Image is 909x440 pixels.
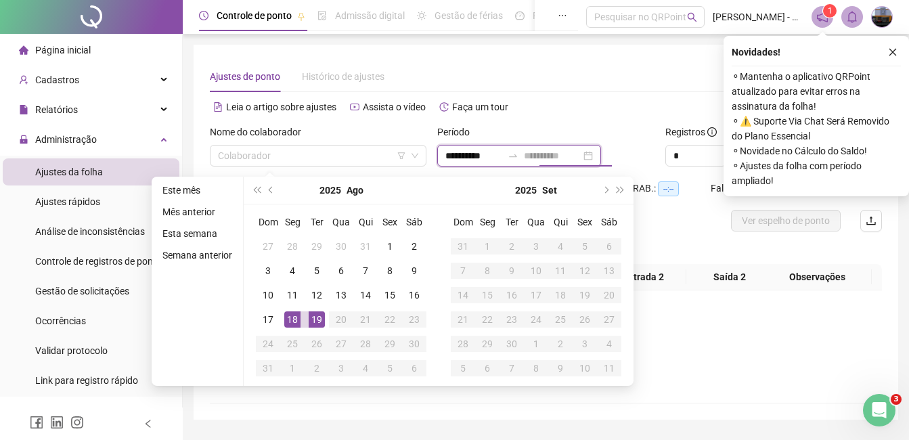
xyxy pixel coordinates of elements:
div: 20 [333,311,349,328]
td: 2025-09-14 [451,283,475,307]
div: 26 [309,336,325,352]
th: Dom [451,210,475,234]
th: Qua [524,210,548,234]
div: 31 [357,238,374,255]
td: 2025-09-16 [500,283,524,307]
td: 2025-08-22 [378,307,402,332]
td: 2025-09-30 [500,332,524,356]
li: Semana anterior [157,247,238,263]
td: 2025-09-28 [451,332,475,356]
td: 2025-08-10 [256,283,280,307]
td: 2025-08-30 [402,332,426,356]
li: Este mês [157,182,238,198]
td: 2025-10-07 [500,356,524,380]
td: 2025-10-09 [548,356,573,380]
div: 17 [528,287,544,303]
span: Leia o artigo sobre ajustes [226,102,336,112]
td: 2025-08-25 [280,332,305,356]
span: notification [816,11,828,23]
td: 2025-09-23 [500,307,524,332]
th: Saída 2 [686,264,772,290]
span: Análise de inconsistências [35,226,145,237]
th: Ter [500,210,524,234]
td: 2025-08-02 [402,234,426,259]
span: file [19,105,28,114]
div: 14 [455,287,471,303]
span: ⚬ Ajustes da folha com período ampliado! [732,158,901,188]
span: filter [397,152,405,160]
div: 13 [601,263,617,279]
div: 26 [577,311,593,328]
sup: 1 [823,4,837,18]
li: Mês anterior [157,204,238,220]
td: 2025-09-25 [548,307,573,332]
div: 10 [577,360,593,376]
th: Observações [762,264,872,290]
td: 2025-09-05 [378,356,402,380]
th: Entrada 2 [600,264,686,290]
div: 6 [333,263,349,279]
div: 21 [455,311,471,328]
span: linkedin [50,416,64,429]
div: 9 [406,263,422,279]
div: 2 [504,238,520,255]
th: Qui [548,210,573,234]
td: 2025-08-14 [353,283,378,307]
td: 2025-08-26 [305,332,329,356]
button: month panel [542,177,557,204]
td: 2025-09-04 [353,356,378,380]
div: 30 [333,238,349,255]
th: Ter [305,210,329,234]
td: 2025-09-11 [548,259,573,283]
span: Admissão digital [335,10,405,21]
span: instagram [70,416,84,429]
button: Ver espelho de ponto [731,210,841,232]
td: 2025-09-21 [451,307,475,332]
td: 2025-08-05 [305,259,329,283]
div: 25 [552,311,569,328]
span: Link para registro rápido [35,375,138,386]
span: home [19,45,28,55]
div: 3 [528,238,544,255]
td: 2025-09-01 [280,356,305,380]
td: 2025-08-17 [256,307,280,332]
td: 2025-10-05 [451,356,475,380]
th: Sex [573,210,597,234]
span: facebook [30,416,43,429]
td: 2025-08-06 [329,259,353,283]
div: 31 [455,238,471,255]
div: 6 [601,238,617,255]
td: 2025-08-12 [305,283,329,307]
div: 2 [309,360,325,376]
div: 23 [504,311,520,328]
div: 4 [284,263,301,279]
td: 2025-08-01 [378,234,402,259]
td: 2025-09-09 [500,259,524,283]
span: ⚬ ⚠️ Suporte Via Chat Será Removido do Plano Essencial [732,114,901,144]
td: 2025-09-06 [402,356,426,380]
div: 28 [455,336,471,352]
span: --:-- [658,181,679,196]
button: super-prev-year [249,177,264,204]
div: 1 [528,336,544,352]
div: 4 [601,336,617,352]
td: 2025-09-05 [573,234,597,259]
div: 1 [382,238,398,255]
div: 5 [577,238,593,255]
label: Nome do colaborador [210,125,310,139]
span: Controle de ponto [217,10,292,21]
td: 2025-09-02 [500,234,524,259]
div: 16 [406,287,422,303]
span: swap-right [508,150,518,161]
td: 2025-08-18 [280,307,305,332]
span: Relatórios [35,104,78,115]
div: 7 [455,263,471,279]
button: next-year [598,177,613,204]
div: H. TRAB.: [616,181,711,196]
img: 57736 [872,7,892,27]
div: 4 [552,238,569,255]
td: 2025-08-07 [353,259,378,283]
td: 2025-09-13 [597,259,621,283]
span: Ajustes da folha [35,167,103,177]
td: 2025-08-23 [402,307,426,332]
